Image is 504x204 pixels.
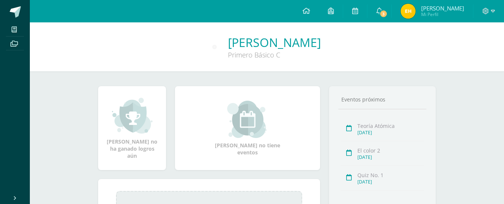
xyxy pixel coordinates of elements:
[357,172,424,179] div: Quiz No. 1
[228,34,321,50] a: [PERSON_NAME]
[357,154,424,160] div: [DATE]
[357,147,424,154] div: El color 2
[421,4,464,12] span: [PERSON_NAME]
[357,122,424,129] div: Teoría Atómica
[421,11,464,18] span: Mi Perfil
[227,101,268,138] img: event_small.png
[228,50,321,59] div: Primero Básico C
[112,97,153,134] img: achievement_small.png
[338,96,426,103] div: Eventos próximos
[401,4,416,19] img: c133d6713a919d39691093d8d7729d45.png
[357,129,424,136] div: [DATE]
[210,101,285,156] div: [PERSON_NAME] no tiene eventos
[106,97,159,159] div: [PERSON_NAME] no ha ganado logros aún
[379,10,388,18] span: 3
[357,179,424,185] div: [DATE]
